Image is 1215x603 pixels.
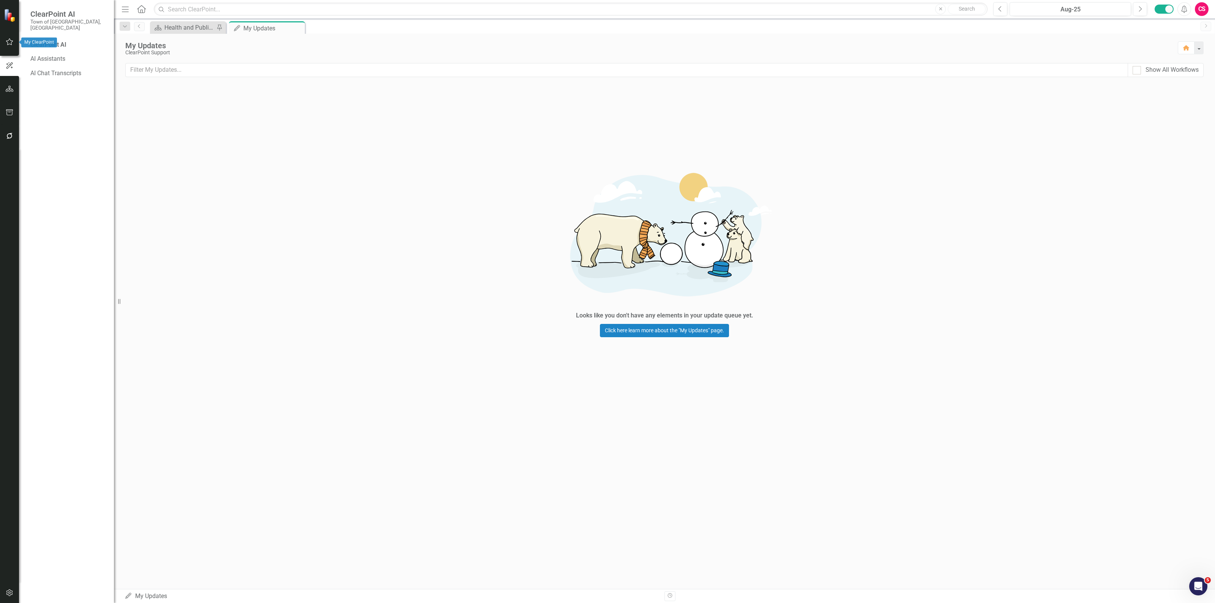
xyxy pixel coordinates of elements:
div: Show All Workflows [1146,66,1199,74]
div: Looks like you don't have any elements in your update queue yet. [576,311,753,320]
span: 5 [1205,577,1211,583]
div: ClearPoint Support [125,50,1170,55]
input: Search ClearPoint... [154,3,988,16]
div: My Updates [243,24,303,33]
span: Search [959,6,975,12]
small: Town of [GEOGRAPHIC_DATA], [GEOGRAPHIC_DATA] [30,19,106,31]
div: My Updates [125,41,1170,50]
button: Aug-25 [1010,2,1131,16]
button: Search [948,4,986,14]
button: CS [1195,2,1209,16]
div: My ClearPoint [21,38,57,47]
img: Getting started [551,158,778,309]
img: ClearPoint Strategy [4,9,17,22]
a: Health and Public Safety [152,23,215,32]
div: ClearPoint AI [30,41,106,49]
div: My Updates [125,592,659,601]
input: Filter My Updates... [125,63,1128,77]
a: AI Chat Transcripts [30,69,106,78]
div: Health and Public Safety [164,23,215,32]
iframe: Intercom live chat [1189,577,1207,595]
a: AI Assistants [30,55,106,63]
div: Aug-25 [1012,5,1128,14]
span: ClearPoint AI [30,9,106,19]
a: Click here learn more about the "My Updates" page. [600,324,729,337]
